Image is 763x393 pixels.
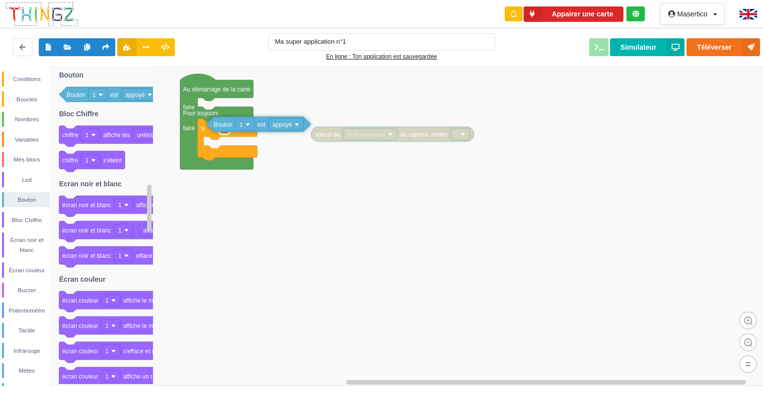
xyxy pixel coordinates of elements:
[4,94,50,104] div: Boucles
[123,373,213,380] text: affiche un rectangle à la position x
[143,227,161,234] text: allume
[4,114,50,124] div: Nombres
[62,297,98,304] text: écran couleur
[214,121,232,128] text: Bouton
[183,86,250,93] text: Au démarrage de la carte
[92,91,96,98] text: 1
[59,71,83,79] text: Bouton
[59,110,99,118] text: Bloc Chiffre
[524,6,624,22] button: Appairer une carte
[4,285,50,295] div: Buzzer
[136,202,186,209] text: affiche le message
[677,10,707,17] div: Masertico
[4,1,79,27] img: thingz_logo.png
[315,131,340,138] text: valeur de
[4,325,50,335] div: Tactile
[62,202,111,209] text: écran noir et blanc
[4,135,50,145] div: Variables
[4,235,50,255] div: Ecran noir et blanc
[105,297,109,304] text: 1
[239,121,243,128] text: 1
[125,91,145,98] text: appuyé
[118,202,122,209] text: 1
[347,131,386,138] text: la température
[105,373,109,380] text: 1
[610,38,685,56] button: Simulateur
[110,91,119,98] text: est
[59,275,106,283] text: Écran couleur
[740,9,757,19] img: gb.png
[455,131,458,138] text: 1
[626,6,645,21] div: Tu es connecté au serveur de création de Thingz
[4,175,50,185] div: Led
[105,348,109,355] text: 1
[105,322,109,329] text: 1
[118,252,122,259] text: 1
[123,297,173,304] text: affiche le message
[4,306,50,315] div: Potentiomètre
[67,91,85,98] text: Bouton
[183,110,219,117] text: Pour toujours
[62,373,98,380] text: écran couleur
[4,74,50,84] div: Conditions
[62,227,111,234] text: écran noir et blanc
[201,125,205,132] text: si
[257,121,266,128] text: est
[4,195,50,205] div: Bouton
[4,155,50,164] div: Mes blocs
[62,348,98,355] text: écran couleur
[62,252,111,259] text: écran noir et blanc
[118,227,122,234] text: 1
[272,121,292,128] text: appuyé
[123,348,186,355] text: s'efface et se remplit en
[136,252,173,259] text: efface la ligne
[431,131,448,138] text: météo
[4,265,50,275] div: Écran couleur
[400,131,428,138] text: du capteur
[268,52,495,62] div: En ligne : Ton application est sauvegardée
[123,322,173,329] text: affiche le message
[183,104,195,111] text: faire
[687,38,760,56] button: Téléverser
[62,322,98,329] text: écran couleur
[4,215,50,225] div: Bloc Chiffre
